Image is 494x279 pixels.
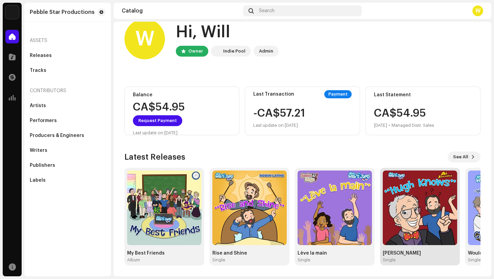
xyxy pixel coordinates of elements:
div: Last update on [DATE] [253,121,305,129]
re-m-nav-item: Releases [27,49,108,62]
div: Balance [133,92,231,98]
re-m-nav-item: Publishers [27,159,108,172]
div: Admin [259,47,273,55]
h3: Latest Releases [124,152,185,162]
span: Request Payment [138,114,177,127]
div: Managed Distr. Sales [392,121,434,129]
img: 03567052-30a3-497f-b4a0-3b311b57657f [383,171,457,245]
div: Catalog [122,8,240,14]
div: W [472,5,483,16]
div: Releases [30,53,52,58]
re-m-nav-item: Tracks [27,64,108,77]
re-m-nav-item: Artists [27,99,108,113]
re-m-nav-item: Performers [27,114,108,127]
div: Artists [30,103,46,108]
re-o-card-value: Balance [124,86,239,135]
img: 190830b2-3b53-4b0d-992c-d3620458de1d [5,5,19,19]
div: My Best Friends [127,251,202,256]
div: Publishers [30,163,55,168]
div: Labels [30,178,46,183]
re-m-nav-item: Producers & Engineers [27,129,108,142]
div: Single [468,257,481,263]
re-m-nav-item: Writers [27,144,108,157]
div: Single [298,257,310,263]
div: • [389,121,390,129]
img: 0c50c043-377d-49b2-87ce-2873f543d371 [212,171,287,245]
re-o-card-value: Last Statement [366,86,480,135]
div: W [124,19,165,59]
div: Rise and Shine [212,251,287,256]
span: Search [259,8,275,14]
img: e597a2ba-8ae1-4626-a401-c953335ba5ca [127,171,202,245]
div: Album [127,257,140,263]
re-a-nav-header: Contributors [27,83,108,99]
div: Producers & Engineers [30,133,84,138]
div: Payment [324,90,352,98]
div: Tracks [30,68,46,73]
div: Last Statement [374,92,472,98]
div: [PERSON_NAME] [383,251,457,256]
div: Single [383,257,396,263]
div: Pebble Star Productions [30,9,95,15]
div: Lève la main [298,251,372,256]
div: [DATE] [374,121,387,129]
img: 190830b2-3b53-4b0d-992c-d3620458de1d [212,47,220,55]
button: Request Payment [133,115,182,126]
div: Hi, Will [176,21,279,43]
div: Indie Pool [223,47,245,55]
div: Last Transaction [253,92,294,97]
div: Last update on [DATE] [133,129,231,137]
div: Writers [30,148,47,153]
img: 3a16bd36-76f9-47de-aaeb-015efe63579f [298,171,372,245]
span: See All [453,150,468,164]
button: See All [448,152,480,162]
re-a-nav-header: Assets [27,33,108,49]
re-m-nav-item: Labels [27,174,108,187]
div: Single [212,257,225,263]
div: Performers [30,118,57,123]
div: Owner [188,47,203,55]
